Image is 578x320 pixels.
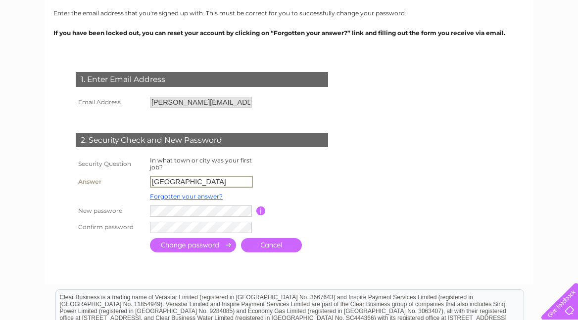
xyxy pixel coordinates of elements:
[150,193,223,200] a: Forgotten your answer?
[73,219,147,236] th: Confirm password
[150,157,252,171] label: In what town or city was your first job?
[76,72,328,87] div: 1. Enter Email Address
[150,238,236,252] input: Submit
[20,26,71,56] img: logo.png
[53,28,525,38] p: If you have been locked out, you can reset your account by clicking on “Forgotten your answer?” l...
[439,42,458,49] a: Water
[241,238,302,252] a: Cancel
[73,155,147,173] th: Security Question
[53,8,525,18] p: Enter the email address that you're signed up with. This must be correct for you to successfully ...
[73,203,147,219] th: New password
[528,42,542,49] a: Blog
[464,42,486,49] a: Energy
[256,206,266,215] input: Information
[391,5,460,17] a: 0333 014 3131
[56,5,524,48] div: Clear Business is a trading name of Verastar Limited (registered in [GEOGRAPHIC_DATA] No. 3667643...
[548,42,572,49] a: Contact
[73,173,147,190] th: Answer
[76,133,328,148] div: 2. Security Check and New Password
[73,94,147,110] th: Email Address
[492,42,522,49] a: Telecoms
